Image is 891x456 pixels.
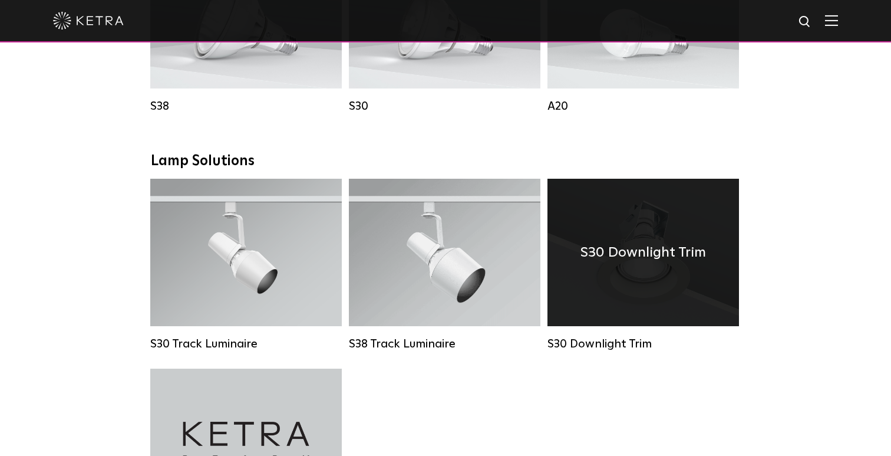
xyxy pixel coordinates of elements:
div: A20 [547,99,739,113]
div: S38 [150,99,342,113]
div: S38 Track Luminaire [349,337,540,351]
img: ketra-logo-2019-white [53,12,124,29]
a: S30 Track Luminaire Lumen Output:1100Colors:White / BlackBeam Angles:15° / 25° / 40° / 60° / 90°W... [150,179,342,351]
img: search icon [798,15,813,29]
div: S30 Downlight Trim [547,337,739,351]
h4: S30 Downlight Trim [580,241,706,264]
a: S38 Track Luminaire Lumen Output:1100Colors:White / BlackBeam Angles:10° / 25° / 40° / 60°Wattage... [349,179,540,351]
div: S30 Track Luminaire [150,337,342,351]
div: S30 [349,99,540,113]
div: Lamp Solutions [151,153,740,170]
a: S30 Downlight Trim S30 Downlight Trim [547,179,739,351]
img: Hamburger%20Nav.svg [825,15,838,26]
